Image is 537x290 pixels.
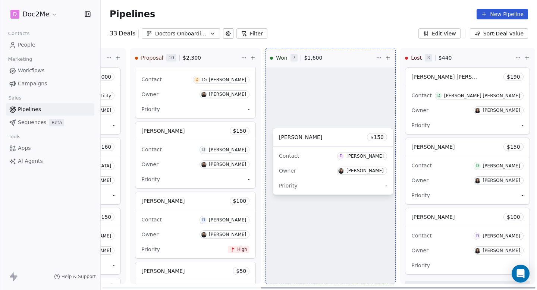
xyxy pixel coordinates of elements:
span: $ 1,000 [93,73,111,81]
a: Pipelines [6,103,94,116]
div: [PERSON_NAME] [209,162,246,167]
span: Proposal [141,54,163,62]
span: Owner [411,107,428,113]
div: [PERSON_NAME]$100ContactD[PERSON_NAME]OwnerL[PERSON_NAME]PriorityHigh [135,192,256,259]
a: Apps [6,142,94,154]
a: People [6,39,94,51]
span: $ 150 [233,127,246,135]
span: Doc2Me [22,9,50,19]
div: Lost3$440 [405,48,513,67]
div: Won7$1,600 [270,48,374,67]
img: L [201,92,207,97]
div: [PERSON_NAME] [209,232,246,237]
span: - [385,182,387,189]
span: Workflows [18,67,45,75]
div: D [202,147,205,153]
span: $ 50 [236,267,246,275]
div: [PERSON_NAME]$150ContactD[PERSON_NAME]OwnerL[PERSON_NAME]Priority- [273,128,393,195]
img: L [475,108,480,113]
span: $ 100 [507,213,520,221]
span: $ 150 [370,133,384,141]
span: 3 [425,54,432,62]
span: - [522,192,524,199]
div: [PERSON_NAME] [483,108,520,113]
span: - [522,122,524,129]
span: [PERSON_NAME] [279,134,322,140]
img: L [338,168,344,174]
span: Priority [411,192,430,198]
span: $ 150 [507,143,520,151]
span: Priority [411,262,430,268]
span: - [522,262,524,269]
img: L [475,248,480,253]
span: $ 190 [507,73,520,81]
button: DDoc2Me [9,8,59,21]
span: [PERSON_NAME] [411,144,455,150]
div: Dr [PERSON_NAME] [202,77,246,82]
span: AI Agents [18,157,43,165]
div: [PERSON_NAME] [209,217,246,223]
div: D [202,217,205,223]
img: L [201,232,207,237]
span: D [13,10,17,18]
span: $ 2,300 [183,54,201,62]
div: D [340,153,343,159]
span: Contacts [5,28,33,39]
span: $ 100 [233,197,246,205]
span: Sequences [18,119,46,126]
button: New Pipeline [477,9,528,19]
div: [PERSON_NAME] [209,147,246,152]
span: $ 160 [98,143,112,151]
span: [PERSON_NAME] [141,128,185,134]
span: Priority [141,176,160,182]
div: [PERSON_NAME] [PERSON_NAME]$190ContactD[PERSON_NAME] [PERSON_NAME]OwnerL[PERSON_NAME]Priority- [405,67,530,135]
span: Contact [141,76,161,82]
span: - [248,105,249,113]
span: Campaigns [18,80,47,88]
span: Owner [141,91,158,97]
span: Marketing [5,54,35,65]
span: - [113,122,114,129]
a: AI Agents [6,155,94,167]
span: 10 [166,54,176,62]
span: Won [276,54,287,62]
div: [PERSON_NAME] [483,248,520,253]
span: Owner [411,248,428,253]
span: Contact [141,217,161,223]
div: D [476,233,479,239]
div: Proposal10$2,300 [135,48,239,67]
div: [PERSON_NAME] [483,178,520,183]
div: Open Intercom Messenger [512,265,530,283]
div: 33 [110,29,135,38]
span: Sales [5,92,25,104]
div: Doctors Onboarding [155,30,207,38]
span: People [18,41,35,49]
span: Beta [49,119,64,126]
button: Filter [236,28,267,39]
span: [PERSON_NAME] [141,268,185,274]
span: Pipelines [18,105,41,113]
span: Contact [411,92,431,98]
div: [PERSON_NAME] [346,168,384,173]
span: [PERSON_NAME] [411,214,455,220]
span: Priority [141,106,160,112]
span: [PERSON_NAME] [PERSON_NAME] [411,73,500,80]
img: L [475,178,480,183]
span: High [237,246,247,252]
span: Tools [5,131,23,142]
span: Contact [411,233,431,239]
span: Priority [411,122,430,128]
a: Help & Support [54,274,96,280]
span: Contact [279,153,299,159]
span: Owner [141,161,158,167]
div: D [195,77,198,83]
button: Edit View [418,28,461,39]
span: Help & Support [62,274,96,280]
span: - [113,192,114,199]
span: [PERSON_NAME] [141,198,185,204]
div: [PERSON_NAME]$150ContactD[PERSON_NAME]OwnerL[PERSON_NAME]Priority- [135,122,256,189]
span: Owner [411,177,428,183]
span: - [248,176,249,183]
span: Contact [411,163,431,168]
span: $ 1,600 [304,54,322,62]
